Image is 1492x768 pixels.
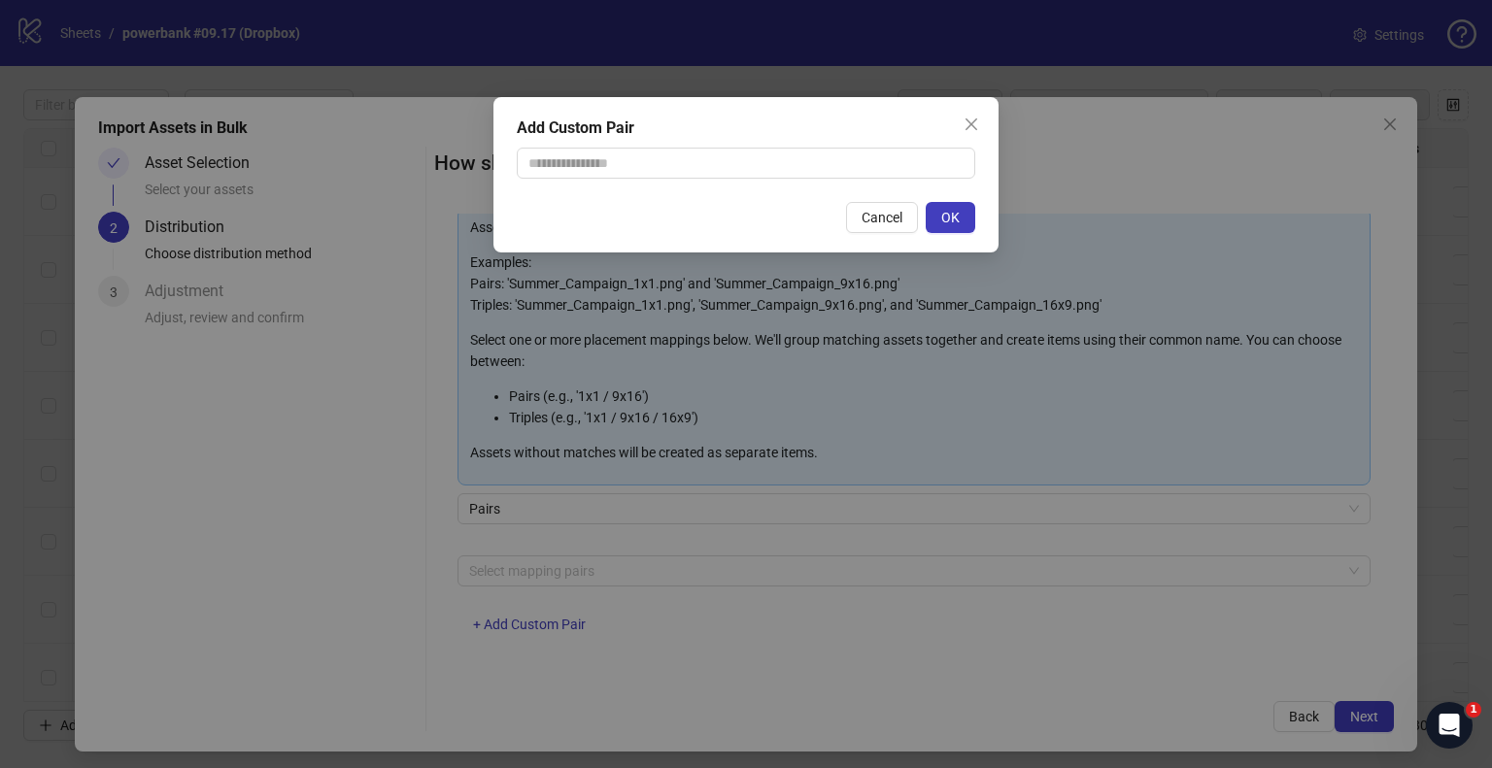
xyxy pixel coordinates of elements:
div: Add Custom Pair [517,117,975,140]
button: Close [956,109,987,140]
iframe: Intercom live chat [1426,702,1473,749]
span: Cancel [862,210,902,225]
span: close [964,117,979,132]
span: 1 [1466,702,1481,718]
button: OK [926,202,975,233]
button: Cancel [846,202,918,233]
span: OK [941,210,960,225]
